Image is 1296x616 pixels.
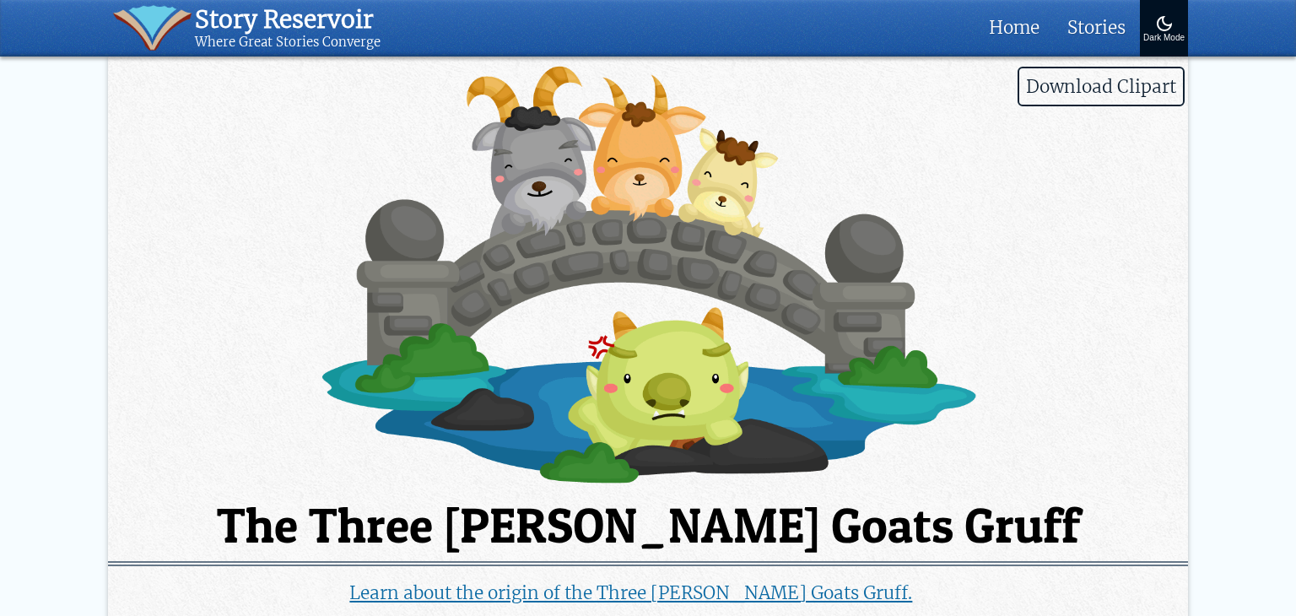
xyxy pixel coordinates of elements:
img: Billy Goats Gruff laughing at troll in the water. [108,63,1188,486]
div: Where Great Stories Converge [195,35,381,51]
img: Turn On Dark Mode [1154,14,1174,34]
img: icon of book with waver spilling out. [113,5,192,51]
h1: The Three [PERSON_NAME] Goats Gruff [108,501,1188,550]
a: Download Clipart [108,467,1188,490]
a: Learn about the origin of the Three [PERSON_NAME] Goats Gruff. [349,581,912,604]
div: Dark Mode [1143,34,1185,43]
span: Download Clipart [1018,67,1185,106]
div: Story Reservoir [195,5,381,35]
